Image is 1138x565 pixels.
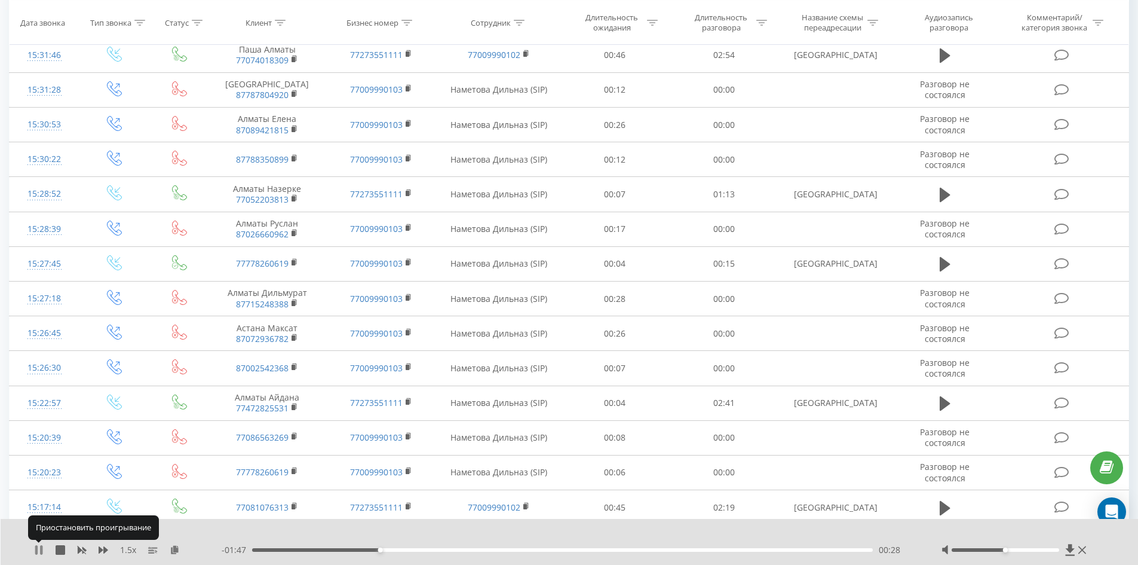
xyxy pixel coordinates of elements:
div: Название схемы переадресации [800,13,864,33]
a: 77778260619 [236,258,289,269]
a: 77273551111 [350,188,403,200]
td: Наметова Дильназ (SIP) [438,351,560,386]
a: 77074018309 [236,54,289,66]
a: 77009990102 [468,49,520,60]
a: 77086563269 [236,432,289,443]
a: 77009990103 [350,154,403,165]
td: 00:46 [560,38,670,72]
a: 87089421815 [236,124,289,136]
div: Дата звонка [20,17,65,28]
div: Длительность ожидания [580,13,644,33]
a: 77009990103 [350,328,403,339]
a: 77472825531 [236,402,289,414]
div: 15:27:18 [22,287,68,310]
span: Разговор не состоялся [920,461,970,483]
span: Разговор не состоялся [920,287,970,309]
div: 15:22:57 [22,392,68,415]
a: 77009990103 [350,466,403,478]
div: Бизнес номер [346,17,398,28]
div: 15:26:30 [22,356,68,380]
div: Аудиозапись разговора [910,13,987,33]
td: 00:28 [560,282,670,316]
td: Наметова Дильназ (SIP) [438,177,560,212]
td: Наметова Дильназ (SIP) [438,420,560,455]
a: 77052203813 [236,194,289,205]
td: 00:00 [670,282,779,316]
div: Accessibility label [378,548,382,552]
a: 77009990103 [350,84,403,95]
div: Тип звонка [90,17,131,28]
div: Статус [165,17,189,28]
td: Паша Алматы [210,38,324,72]
td: Наметова Дильназ (SIP) [438,212,560,246]
td: Алматы Елена [210,108,324,142]
a: 77009990103 [350,432,403,443]
td: 00:26 [560,108,670,142]
a: 77009990103 [350,223,403,234]
a: 77273551111 [350,49,403,60]
td: [GEOGRAPHIC_DATA] [778,177,892,212]
span: Разговор не состоялся [920,426,970,448]
td: 00:12 [560,142,670,177]
div: 15:30:53 [22,113,68,136]
td: [GEOGRAPHIC_DATA] [778,490,892,525]
td: Наметова Дильназ (SIP) [438,108,560,142]
td: Наметова Дильназ (SIP) [438,246,560,281]
span: - 01:47 [222,544,252,556]
div: 15:31:28 [22,78,68,102]
span: Разговор не состоялся [920,322,970,344]
a: 77009990102 [468,502,520,513]
div: 15:26:45 [22,322,68,345]
a: 77273551111 [350,397,403,408]
td: 00:07 [560,177,670,212]
div: Accessibility label [1003,548,1008,552]
td: [GEOGRAPHIC_DATA] [210,72,324,107]
div: Open Intercom Messenger [1097,497,1126,526]
td: 02:19 [670,490,779,525]
a: 87026660962 [236,228,289,240]
td: 00:00 [670,316,779,351]
td: Наметова Дильназ (SIP) [438,142,560,177]
a: 77009990103 [350,258,403,269]
td: 00:15 [670,246,779,281]
div: Длительность разговора [689,13,753,33]
div: 15:31:46 [22,44,68,67]
td: 00:08 [560,420,670,455]
span: Разговор не состоялся [920,78,970,100]
a: 77778260619 [236,466,289,478]
td: 00:04 [560,246,670,281]
a: 87715248388 [236,298,289,310]
div: Приостановить проигрывание [28,515,159,539]
a: 87002542368 [236,362,289,374]
div: 15:20:39 [22,426,68,450]
a: 87072936782 [236,333,289,344]
a: 87787804920 [236,89,289,100]
td: Наметова Дильназ (SIP) [438,386,560,420]
div: 15:28:39 [22,218,68,241]
td: 01:13 [670,177,779,212]
td: [GEOGRAPHIC_DATA] [778,386,892,420]
td: Наметова Дильназ (SIP) [438,316,560,351]
td: [GEOGRAPHIC_DATA] [778,246,892,281]
td: 00:12 [560,72,670,107]
div: 15:17:14 [22,496,68,519]
td: [GEOGRAPHIC_DATA] [778,38,892,72]
td: 00:00 [670,72,779,107]
td: 00:26 [560,316,670,351]
a: 77009990103 [350,362,403,374]
div: 15:28:52 [22,182,68,206]
td: 00:00 [670,420,779,455]
td: 00:17 [560,212,670,246]
a: 77009990103 [350,119,403,130]
span: Разговор не состоялся [920,218,970,240]
td: 00:00 [670,212,779,246]
td: Алматы Айдана [210,386,324,420]
td: Алматы Дильмурат [210,282,324,316]
td: 00:04 [560,386,670,420]
a: 77081076313 [236,502,289,513]
td: Наметова Дильназ (SIP) [438,455,560,490]
span: Разговор не состоялся [920,113,970,135]
td: 00:00 [670,351,779,386]
td: Алматы Руслан [210,212,324,246]
td: Астана Максат [210,316,324,351]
